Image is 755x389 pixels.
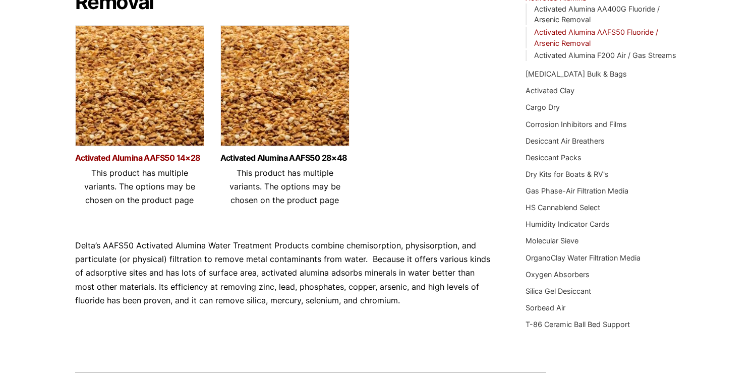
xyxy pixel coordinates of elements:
[526,70,627,78] a: [MEDICAL_DATA] Bulk & Bags
[534,5,660,24] a: Activated Alumina AA400G Fluoride / Arsenic Removal
[534,28,658,47] a: Activated Alumina AAFS50 Fluoride / Arsenic Removal
[229,168,340,205] span: This product has multiple variants. The options may be chosen on the product page
[526,236,578,245] a: Molecular Sieve
[84,168,195,205] span: This product has multiple variants. The options may be chosen on the product page
[526,303,565,312] a: Sorbead Air
[526,153,582,162] a: Desiccant Packs
[526,270,590,279] a: Oxygen Absorbers
[526,86,574,95] a: Activated Clay
[526,137,605,145] a: Desiccant Air Breathers
[526,287,591,295] a: Silica Gel Desiccant
[526,120,627,128] a: Corrosion Inhibitors and Films
[534,51,676,59] a: Activated Alumina F200 Air / Gas Streams
[526,203,600,212] a: HS Cannablend Select
[526,320,630,329] a: T-86 Ceramic Ball Bed Support
[75,154,204,162] a: Activated Alumina AAFS50 14×28
[220,154,350,162] a: Activated Alumina AAFS50 28×48
[75,239,496,307] p: Delta’s AAFS50 Activated Alumina Water Treatment Products combine chemisorption, physisorption, a...
[526,253,641,262] a: OrganoClay Water Filtration Media
[526,186,628,195] a: Gas Phase-Air Filtration Media
[526,170,609,178] a: Dry Kits for Boats & RV's
[526,220,610,228] a: Humidity Indicator Cards
[526,103,560,111] a: Cargo Dry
